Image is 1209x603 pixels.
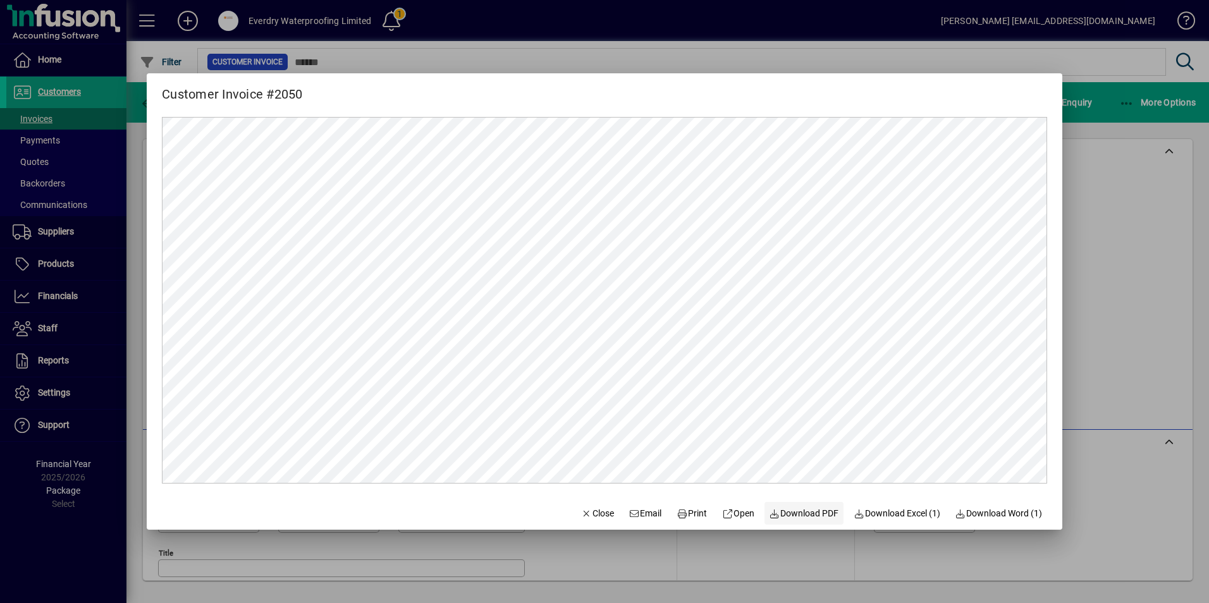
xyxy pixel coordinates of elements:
[576,502,619,525] button: Close
[629,507,662,520] span: Email
[955,507,1043,520] span: Download Word (1)
[581,507,614,520] span: Close
[764,502,844,525] a: Download PDF
[624,502,667,525] button: Email
[147,73,318,104] h2: Customer Invoice #2050
[950,502,1048,525] button: Download Word (1)
[849,502,945,525] button: Download Excel (1)
[717,502,759,525] a: Open
[677,507,707,520] span: Print
[854,507,940,520] span: Download Excel (1)
[722,507,754,520] span: Open
[672,502,712,525] button: Print
[770,507,839,520] span: Download PDF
